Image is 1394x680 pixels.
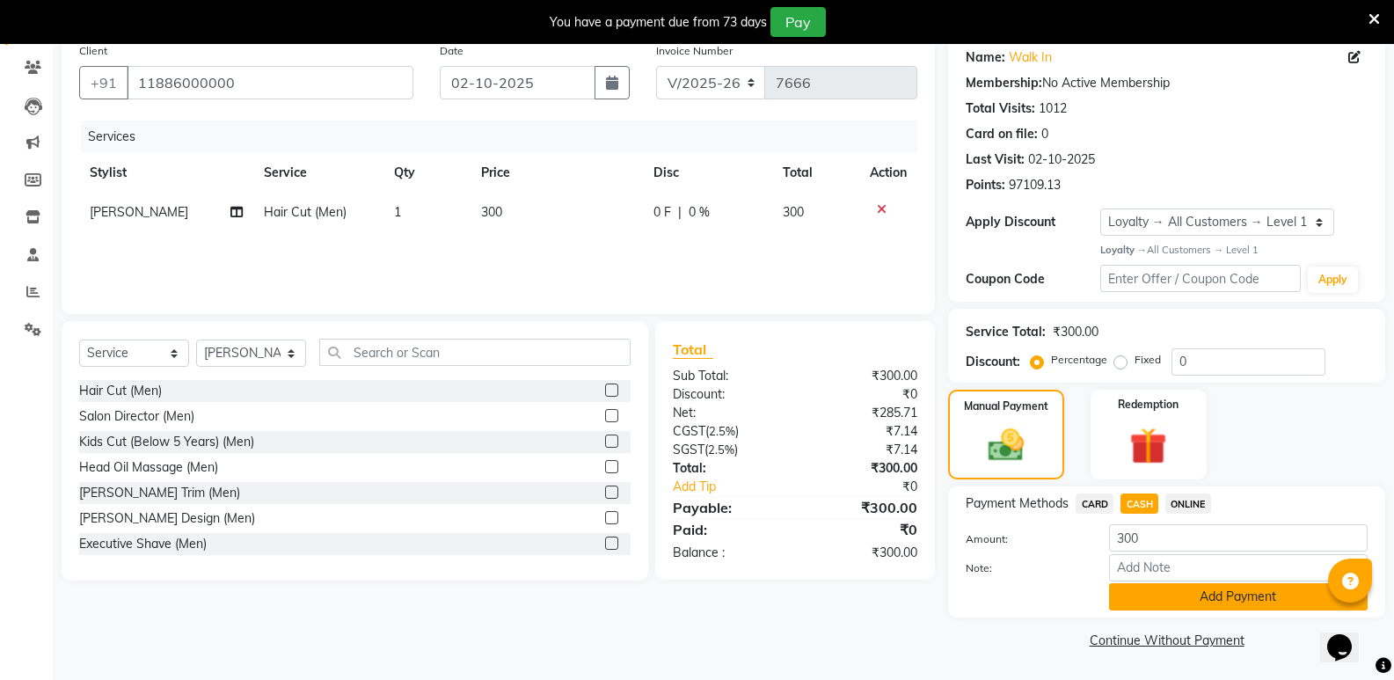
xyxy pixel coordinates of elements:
[1028,150,1095,169] div: 02-10-2025
[79,43,107,59] label: Client
[1109,524,1368,552] input: Amount
[643,153,773,193] th: Disc
[966,125,1038,143] div: Card on file:
[660,367,795,385] div: Sub Total:
[653,203,671,222] span: 0 F
[550,13,767,32] div: You have a payment due from 73 days
[481,204,502,220] span: 300
[660,459,795,478] div: Total:
[1076,494,1113,514] span: CARD
[708,442,734,457] span: 2.5%
[966,323,1046,341] div: Service Total:
[952,560,1095,576] label: Note:
[795,497,931,518] div: ₹300.00
[952,632,1382,650] a: Continue Without Payment
[673,423,705,439] span: CGST
[964,398,1048,414] label: Manual Payment
[795,422,931,441] div: ₹7.14
[79,433,254,451] div: Kids Cut (Below 5 Years) (Men)
[660,441,795,459] div: ( )
[709,424,735,438] span: 2.5%
[1009,176,1061,194] div: 97109.13
[1039,99,1067,118] div: 1012
[394,204,401,220] span: 1
[966,48,1005,67] div: Name:
[79,382,162,400] div: Hair Cut (Men)
[1041,125,1048,143] div: 0
[656,43,733,59] label: Invoice Number
[966,99,1035,118] div: Total Visits:
[1100,243,1368,258] div: All Customers → Level 1
[440,43,463,59] label: Date
[678,203,682,222] span: |
[1165,494,1211,514] span: ONLINE
[795,385,931,404] div: ₹0
[795,459,931,478] div: ₹300.00
[1051,352,1107,368] label: Percentage
[966,213,1099,231] div: Apply Discount
[795,544,931,562] div: ₹300.00
[966,150,1025,169] div: Last Visit:
[660,497,795,518] div: Payable:
[952,531,1095,547] label: Amount:
[1120,494,1158,514] span: CASH
[966,74,1042,92] div: Membership:
[966,74,1368,92] div: No Active Membership
[1109,583,1368,611] button: Add Payment
[1308,267,1358,293] button: Apply
[1118,423,1179,470] img: _gift.svg
[1100,244,1147,256] strong: Loyalty →
[966,270,1099,289] div: Coupon Code
[795,367,931,385] div: ₹300.00
[1320,610,1376,662] iframe: chat widget
[795,404,931,422] div: ₹285.71
[818,478,931,496] div: ₹0
[79,535,207,553] div: Executive Shave (Men)
[770,7,826,37] button: Pay
[81,121,931,153] div: Services
[1053,323,1098,341] div: ₹300.00
[689,203,710,222] span: 0 %
[1009,48,1052,67] a: Walk In
[772,153,859,193] th: Total
[966,176,1005,194] div: Points:
[1135,352,1161,368] label: Fixed
[471,153,643,193] th: Price
[264,204,347,220] span: Hair Cut (Men)
[966,494,1069,513] span: Payment Methods
[127,66,413,99] input: Search by Name/Mobile/Email/Code
[660,422,795,441] div: ( )
[79,153,253,193] th: Stylist
[660,519,795,540] div: Paid:
[1109,554,1368,581] input: Add Note
[660,404,795,422] div: Net:
[660,478,818,496] a: Add Tip
[79,66,128,99] button: +91
[783,204,804,220] span: 300
[660,544,795,562] div: Balance :
[673,340,713,359] span: Total
[660,385,795,404] div: Discount:
[319,339,631,366] input: Search or Scan
[859,153,917,193] th: Action
[1118,397,1179,413] label: Redemption
[79,484,240,502] div: [PERSON_NAME] Trim (Men)
[795,519,931,540] div: ₹0
[1100,265,1301,292] input: Enter Offer / Coupon Code
[79,458,218,477] div: Head Oil Massage (Men)
[673,442,704,457] span: SGST
[966,353,1020,371] div: Discount:
[977,425,1035,466] img: _cash.svg
[795,441,931,459] div: ₹7.14
[383,153,471,193] th: Qty
[90,204,188,220] span: [PERSON_NAME]
[253,153,383,193] th: Service
[79,407,194,426] div: Salon Director (Men)
[79,509,255,528] div: [PERSON_NAME] Design (Men)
